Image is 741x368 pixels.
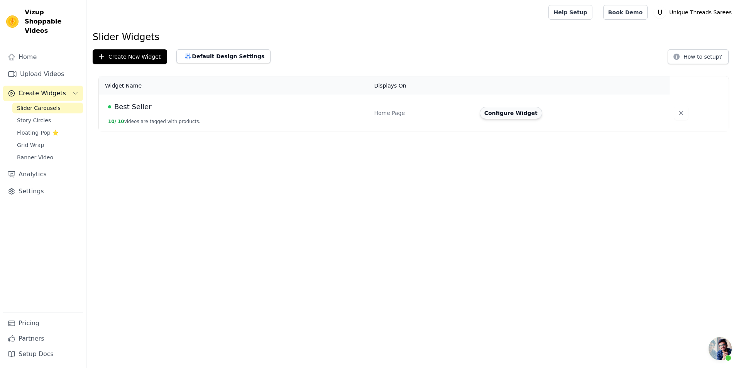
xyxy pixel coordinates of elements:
span: Slider Carousels [17,104,61,112]
span: Best Seller [114,101,152,112]
button: U Unique Threads Sarees [654,5,735,19]
a: Settings [3,184,83,199]
img: Vizup [6,15,19,28]
a: Story Circles [12,115,83,126]
a: Slider Carousels [12,103,83,113]
button: Configure Widget [480,107,542,119]
a: How to setup? [668,55,729,62]
span: Vizup Shoppable Videos [25,8,80,35]
span: Banner Video [17,154,53,161]
a: Partners [3,331,83,346]
a: Pricing [3,316,83,331]
a: Upload Videos [3,66,83,82]
span: Story Circles [17,116,51,124]
button: Delete widget [674,106,688,120]
div: Home Page [374,109,470,117]
a: Banner Video [12,152,83,163]
button: Default Design Settings [176,49,271,63]
p: Unique Threads Sarees [666,5,735,19]
span: Live Published [108,105,111,108]
a: Book Demo [603,5,648,20]
text: U [658,8,663,16]
th: Widget Name [99,76,369,95]
button: Create New Widget [93,49,167,64]
a: Floating-Pop ⭐ [12,127,83,138]
a: Home [3,49,83,65]
a: Help Setup [548,5,592,20]
a: Setup Docs [3,346,83,362]
span: 10 / [108,119,116,124]
span: Grid Wrap [17,141,44,149]
span: Floating-Pop ⭐ [17,129,59,137]
div: Open chat [709,337,732,360]
h1: Slider Widgets [93,31,735,43]
span: 10 [118,119,124,124]
a: Grid Wrap [12,140,83,150]
button: 10/ 10videos are tagged with products. [108,118,200,125]
button: How to setup? [668,49,729,64]
th: Displays On [369,76,475,95]
span: Create Widgets [19,89,66,98]
button: Create Widgets [3,86,83,101]
a: Analytics [3,167,83,182]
